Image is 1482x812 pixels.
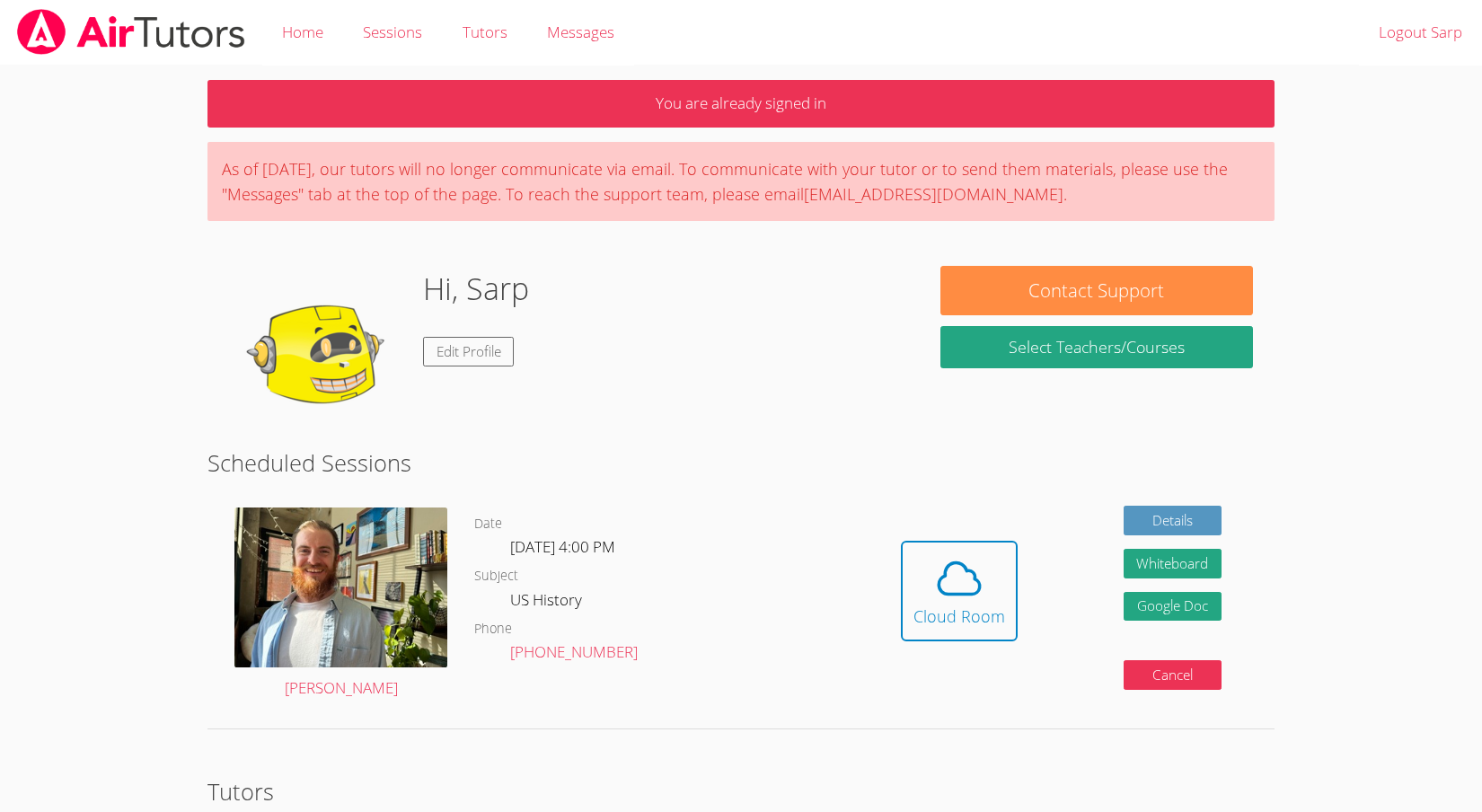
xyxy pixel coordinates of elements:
a: Details [1124,506,1222,535]
a: Google Doc [1124,592,1222,622]
span: [DATE] 4:00 PM [510,536,615,557]
button: Contact Support [940,266,1253,315]
dd: US History [510,587,586,618]
button: Cancel [1124,660,1222,690]
p: You are already signed in [207,80,1275,128]
a: [PERSON_NAME] [234,507,447,702]
span: Messages [547,22,614,42]
img: Business%20photo.jpg [234,507,447,667]
a: Edit Profile [423,337,515,366]
h2: Tutors [207,774,1275,808]
img: default.png [229,266,409,446]
button: Cloud Room [901,541,1018,641]
button: Whiteboard [1124,549,1222,578]
img: airtutors_banner-c4298cdbf04f3fff15de1276eac7730deb9818008684d7c2e4769d2f7ddbe033.png [15,9,247,55]
dt: Phone [474,618,512,640]
a: [PHONE_NUMBER] [510,641,638,662]
h1: Hi, Sarp [423,266,529,312]
h2: Scheduled Sessions [207,446,1275,480]
dt: Date [474,513,502,535]
dt: Subject [474,565,518,587]
div: Cloud Room [913,604,1005,629]
a: Select Teachers/Courses [940,326,1253,368]
div: As of [DATE], our tutors will no longer communicate via email. To communicate with your tutor or ... [207,142,1275,221]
